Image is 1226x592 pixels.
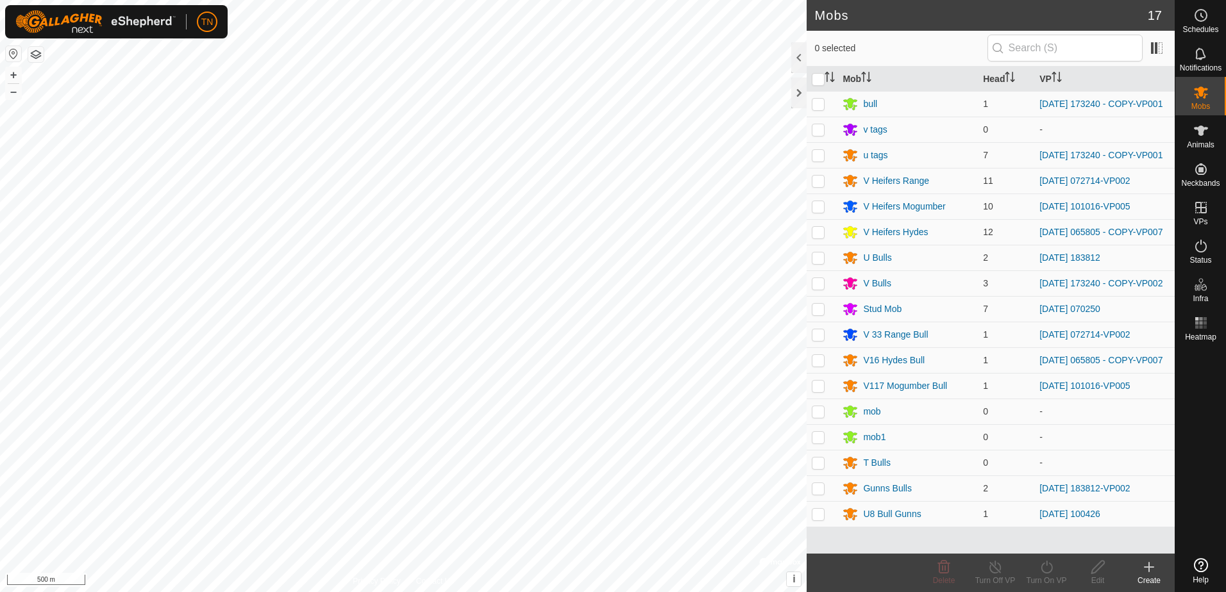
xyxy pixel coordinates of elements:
[1039,201,1130,211] a: [DATE] 101016-VP005
[825,74,835,84] p-sorticon: Activate to sort
[1039,509,1100,519] a: [DATE] 100426
[863,174,929,188] div: V Heifers Range
[863,123,887,136] div: v tags
[1021,575,1072,586] div: Turn On VP
[1039,99,1163,109] a: [DATE] 173240 - COPY-VP001
[983,124,988,135] span: 0
[1180,64,1222,72] span: Notifications
[1034,399,1175,424] td: -
[970,575,1021,586] div: Turn Off VP
[1191,103,1210,110] span: Mobs
[978,67,1034,92] th: Head
[983,355,988,365] span: 1
[983,201,993,211] span: 10
[863,431,886,444] div: mob1
[983,329,988,340] span: 1
[1039,278,1163,288] a: [DATE] 173240 - COPY-VP002
[863,149,887,162] div: u tags
[983,509,988,519] span: 1
[6,46,21,62] button: Reset Map
[983,457,988,468] span: 0
[861,74,871,84] p-sorticon: Activate to sort
[983,227,993,237] span: 12
[1182,26,1218,33] span: Schedules
[1039,355,1163,365] a: [DATE] 065805 - COPY-VP007
[1072,575,1123,586] div: Edit
[983,483,988,493] span: 2
[1034,450,1175,475] td: -
[983,406,988,416] span: 0
[814,42,987,55] span: 0 selected
[1187,141,1214,149] span: Animals
[1193,576,1209,584] span: Help
[1034,117,1175,142] td: -
[863,277,891,290] div: V Bulls
[863,97,877,111] div: bull
[863,379,947,393] div: V117 Mogumber Bull
[837,67,978,92] th: Mob
[1193,218,1207,226] span: VPs
[863,328,928,341] div: V 33 Range Bull
[983,99,988,109] span: 1
[983,252,988,263] span: 2
[987,35,1143,62] input: Search (S)
[1039,329,1130,340] a: [DATE] 072714-VP002
[863,251,891,265] div: U Bulls
[863,482,911,495] div: Gunns Bulls
[1039,252,1100,263] a: [DATE] 183812
[983,150,988,160] span: 7
[1189,256,1211,264] span: Status
[6,67,21,83] button: +
[787,572,801,586] button: i
[983,176,993,186] span: 11
[1148,6,1162,25] span: 17
[28,47,44,62] button: Map Layers
[863,354,925,367] div: V16 Hydes Bull
[1034,424,1175,450] td: -
[983,381,988,391] span: 1
[1052,74,1062,84] p-sorticon: Activate to sort
[983,304,988,314] span: 7
[1039,227,1163,237] a: [DATE] 065805 - COPY-VP007
[1175,553,1226,589] a: Help
[201,15,214,29] span: TN
[933,576,955,585] span: Delete
[1123,575,1175,586] div: Create
[1039,150,1163,160] a: [DATE] 173240 - COPY-VP001
[1005,74,1015,84] p-sorticon: Activate to sort
[416,575,454,587] a: Contact Us
[353,575,401,587] a: Privacy Policy
[1039,176,1130,186] a: [DATE] 072714-VP002
[863,456,891,470] div: T Bulls
[15,10,176,33] img: Gallagher Logo
[863,405,880,418] div: mob
[793,573,795,584] span: i
[863,302,902,316] div: Stud Mob
[6,84,21,99] button: –
[1193,295,1208,302] span: Infra
[983,432,988,442] span: 0
[1181,179,1220,187] span: Neckbands
[983,278,988,288] span: 3
[863,507,921,521] div: U8 Bull Gunns
[863,226,928,239] div: V Heifers Hydes
[814,8,1147,23] h2: Mobs
[863,200,945,213] div: V Heifers Mogumber
[1039,381,1130,391] a: [DATE] 101016-VP005
[1034,67,1175,92] th: VP
[1185,333,1216,341] span: Heatmap
[1039,483,1130,493] a: [DATE] 183812-VP002
[1039,304,1100,314] a: [DATE] 070250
